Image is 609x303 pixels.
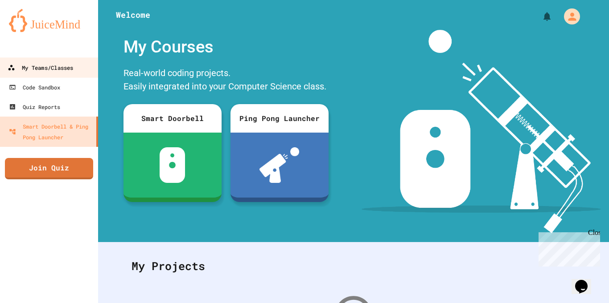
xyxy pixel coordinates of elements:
div: My Courses [119,30,333,64]
img: ppl-with-ball.png [259,147,299,183]
div: Code Sandbox [9,82,60,93]
div: My Teams/Classes [8,62,73,73]
iframe: chat widget [535,229,600,267]
div: Smart Doorbell [123,104,222,133]
div: Smart Doorbell & Ping Pong Launcher [9,121,93,142]
img: sdb-white.svg [160,147,185,183]
div: My Account [555,6,582,27]
img: banner-image-my-projects.png [362,30,601,233]
div: My Notifications [525,9,555,24]
img: logo-orange.svg [9,9,89,32]
a: Join Quiz [5,158,93,179]
div: My Projects [123,249,584,283]
div: Real-world coding projects. Easily integrated into your Computer Science class. [119,64,333,97]
div: Ping Pong Launcher [230,104,329,133]
div: Quiz Reports [9,101,60,112]
iframe: chat widget [572,267,600,294]
div: Chat with us now!Close [4,4,62,57]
